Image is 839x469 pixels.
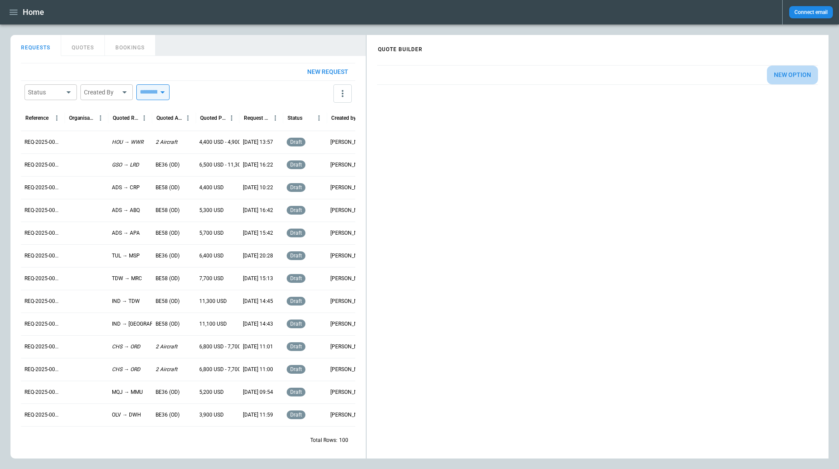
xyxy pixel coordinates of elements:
[330,320,367,328] p: [PERSON_NAME]
[139,112,150,124] button: Quoted Route column menu
[331,115,356,121] div: Created by
[112,343,140,351] p: CHS → ORD
[243,389,273,396] p: [DATE] 09:54
[226,112,237,124] button: Quoted Price column menu
[112,252,140,260] p: TUL → MSP
[310,437,337,444] p: Total Rows:
[24,389,61,396] p: REQ-2025-000241
[156,389,180,396] p: BE36 (OD)
[156,343,177,351] p: 2 Aircraft
[288,275,304,281] span: draft
[313,112,325,124] button: Status column menu
[200,115,226,121] div: Quoted Price
[288,321,304,327] span: draft
[330,389,367,396] p: [PERSON_NAME]
[156,298,180,305] p: BE58 (OD)
[767,66,818,84] button: New Option
[243,161,273,169] p: [DATE] 16:22
[24,161,61,169] p: REQ-2025-000251
[244,115,270,121] div: Request Created At (UTC-05:00)
[156,139,177,146] p: 2 Aircraft
[199,184,224,191] p: 4,400 USD
[243,343,273,351] p: [DATE] 11:01
[330,411,367,419] p: [PERSON_NAME]
[243,207,273,214] p: [DATE] 16:42
[24,366,61,373] p: REQ-2025-000242
[243,252,273,260] p: [DATE] 20:28
[10,35,61,56] button: REQUESTS
[156,411,180,419] p: BE36 (OD)
[300,63,355,80] button: New request
[243,320,273,328] p: [DATE] 14:43
[28,88,63,97] div: Status
[330,343,367,351] p: [PERSON_NAME]
[112,275,142,282] p: TDW → MRC
[23,7,44,17] h1: Home
[199,366,252,373] p: 6,800 USD - 7,700 USD
[113,115,139,121] div: Quoted Route
[243,184,273,191] p: [DATE] 10:22
[339,437,348,444] p: 100
[288,389,304,395] span: draft
[367,37,433,57] h4: QUOTE BUILDER
[24,229,61,237] p: REQ-2025-000248
[24,207,61,214] p: REQ-2025-000249
[24,275,61,282] p: REQ-2025-000246
[24,411,61,419] p: REQ-2025-000240
[156,115,182,121] div: Quoted Aircraft
[105,35,156,56] button: BOOKINGS
[288,115,302,121] div: Status
[199,252,224,260] p: 6,400 USD
[51,112,62,124] button: Reference column menu
[25,115,49,121] div: Reference
[199,229,224,237] p: 5,700 USD
[95,112,106,124] button: Organisation column menu
[330,229,367,237] p: [PERSON_NAME]
[243,411,273,419] p: [DATE] 11:59
[112,207,140,214] p: ADS → ABQ
[182,112,194,124] button: Quoted Aircraft column menu
[156,229,180,237] p: BE58 (OD)
[330,161,367,169] p: [PERSON_NAME]
[112,184,140,191] p: ADS → CRP
[330,298,367,305] p: [PERSON_NAME]
[288,162,304,168] span: draft
[199,298,227,305] p: 11,300 USD
[243,366,273,373] p: [DATE] 11:00
[156,366,177,373] p: 2 Aircraft
[156,161,180,169] p: BE36 (OD)
[288,184,304,191] span: draft
[330,184,367,191] p: [PERSON_NAME]
[24,252,61,260] p: REQ-2025-000247
[367,58,829,92] div: scrollable content
[24,139,61,146] p: REQ-2025-000252
[156,252,180,260] p: BE36 (OD)
[333,84,352,103] button: more
[199,411,224,419] p: 3,900 USD
[156,275,180,282] p: BE58 (OD)
[24,298,61,305] p: REQ-2025-000245
[156,207,180,214] p: BE58 (OD)
[330,139,367,146] p: [PERSON_NAME]
[24,320,61,328] p: REQ-2025-000244
[24,343,61,351] p: REQ-2025-000243
[789,6,833,18] button: Connect email
[112,389,143,396] p: MQJ → MMU
[112,320,179,328] p: IND → [GEOGRAPHIC_DATA]
[288,253,304,259] span: draft
[112,366,140,373] p: CHS → ORD
[24,184,61,191] p: REQ-2025-000250
[330,207,367,214] p: [PERSON_NAME]
[199,320,227,328] p: 11,100 USD
[61,35,105,56] button: QUOTES
[243,229,273,237] p: [DATE] 15:42
[112,229,140,237] p: ADS → APA
[288,412,304,418] span: draft
[288,344,304,350] span: draft
[243,275,273,282] p: [DATE] 15:13
[199,161,255,169] p: 6,500 USD - 11,300 USD
[112,298,140,305] p: IND → TDW
[156,184,180,191] p: BE58 (OD)
[199,275,224,282] p: 7,700 USD
[199,139,252,146] p: 4,400 USD - 4,900 USD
